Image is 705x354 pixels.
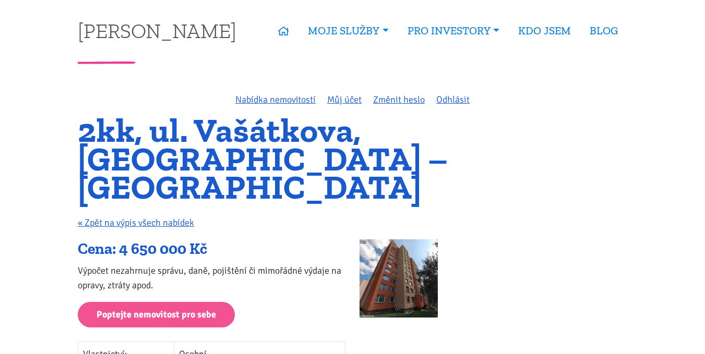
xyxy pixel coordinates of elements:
a: « Zpět na výpis všech nabídek [78,217,194,228]
a: BLOG [580,19,627,43]
a: MOJE SLUŽBY [298,19,398,43]
a: [PERSON_NAME] [78,20,236,41]
a: Změnit heslo [373,94,425,105]
a: KDO JSEM [509,19,580,43]
a: Můj účet [327,94,362,105]
a: Nabídka nemovitostí [235,94,316,105]
a: PRO INVESTORY [398,19,509,43]
a: Poptejte nemovitost pro sebe [78,302,235,327]
p: Výpočet nezahrnuje správu, daně, pojištění či mimořádné výdaje na opravy, ztráty apod. [78,263,345,292]
div: Cena: 4 650 000 Kč [78,239,345,259]
h1: 2kk, ul. Vašátkova, [GEOGRAPHIC_DATA] – [GEOGRAPHIC_DATA] [78,116,627,202]
a: Odhlásit [436,94,470,105]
